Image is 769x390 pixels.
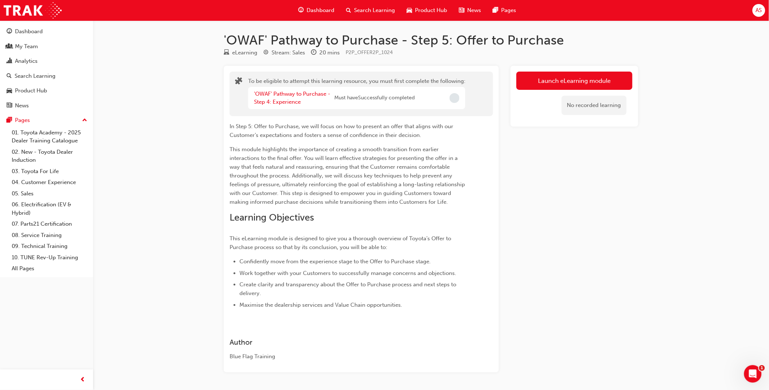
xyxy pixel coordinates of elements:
button: Launch eLearning module [516,72,632,90]
a: Search Learning [3,69,90,83]
a: 'OWAF' Pathway to Purchase - Step 4: Experience [254,91,330,106]
div: To be eligible to attempt this learning resource, you must first complete the following: [248,77,465,111]
a: guage-iconDashboard [292,3,340,18]
a: 02. New - Toyota Dealer Induction [9,146,90,166]
span: Confidently move from the experience stage to the Offer to Purchase stage. [239,258,431,265]
span: search-icon [346,6,351,15]
button: Pages [3,114,90,127]
a: 07. Parts21 Certification [9,218,90,230]
span: news-icon [7,103,12,109]
a: car-iconProduct Hub [401,3,453,18]
div: eLearning [232,49,257,57]
a: 01. Toyota Academy - 2025 Dealer Training Catalogue [9,127,90,146]
span: This eLearning module is designed to give you a thorough overview of Toyota’s Offer to Purchase p... [230,235,453,251]
span: chart-icon [7,58,12,65]
span: guage-icon [7,28,12,35]
a: Dashboard [3,25,90,38]
a: News [3,99,90,112]
h3: Author [230,338,467,347]
span: target-icon [263,50,269,56]
div: Product Hub [15,87,47,95]
div: My Team [15,42,38,51]
span: puzzle-icon [235,78,242,86]
span: Create clarity and transparency about the Offer to Purchase process and next steps to delivery. [239,281,458,297]
a: My Team [3,40,90,53]
span: pages-icon [493,6,498,15]
span: guage-icon [298,6,304,15]
img: Trak [4,2,62,19]
div: 20 mins [319,49,340,57]
span: Product Hub [415,6,447,15]
span: car-icon [407,6,412,15]
span: In Step 5: Offer to Purchase, we will focus on how to present an offer that aligns with our Custo... [230,123,455,138]
span: Learning Objectives [230,212,314,223]
a: 04. Customer Experience [9,177,90,188]
a: 09. Technical Training [9,241,90,252]
span: This module highlights the importance of creating a smooth transition from earlier interactions t... [230,146,466,205]
a: pages-iconPages [487,3,522,18]
span: Work together with your Customers to successfully manage concerns and objections. [239,270,456,276]
a: search-iconSearch Learning [340,3,401,18]
a: All Pages [9,263,90,274]
span: people-icon [7,43,12,50]
div: Stream [263,48,305,57]
span: pages-icon [7,117,12,124]
a: news-iconNews [453,3,487,18]
span: Incomplete [450,93,460,103]
span: learningResourceType_ELEARNING-icon [224,50,229,56]
div: News [15,102,29,110]
a: 08. Service Training [9,230,90,241]
div: Duration [311,48,340,57]
button: AS [753,4,765,17]
div: No recorded learning [562,96,627,115]
span: Dashboard [307,6,334,15]
span: Learning resource code [346,49,393,56]
span: 1 [759,365,765,371]
a: 06. Electrification (EV & Hybrid) [9,199,90,218]
a: Analytics [3,54,90,68]
div: Type [224,48,257,57]
span: news-icon [459,6,464,15]
iframe: Intercom live chat [744,365,762,383]
div: Analytics [15,57,38,65]
div: Search Learning [15,72,55,80]
a: Product Hub [3,84,90,97]
span: AS [756,6,762,15]
a: 10. TUNE Rev-Up Training [9,252,90,263]
a: 05. Sales [9,188,90,199]
div: Stream: Sales [272,49,305,57]
span: Must have Successfully completed [334,94,415,102]
div: Dashboard [15,27,43,36]
span: car-icon [7,88,12,94]
span: Search Learning [354,6,395,15]
span: News [467,6,481,15]
span: Maximise the dealership services and Value Chain opportunities. [239,302,402,308]
span: up-icon [82,116,87,125]
h1: 'OWAF' Pathway to Purchase - Step 5: Offer to Purchase [224,32,638,48]
div: Pages [15,116,30,125]
span: clock-icon [311,50,316,56]
span: prev-icon [80,375,86,385]
a: 03. Toyota For Life [9,166,90,177]
span: search-icon [7,73,12,80]
button: DashboardMy TeamAnalyticsSearch LearningProduct HubNews [3,23,90,114]
span: Pages [501,6,516,15]
div: Blue Flag Training [230,352,467,361]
